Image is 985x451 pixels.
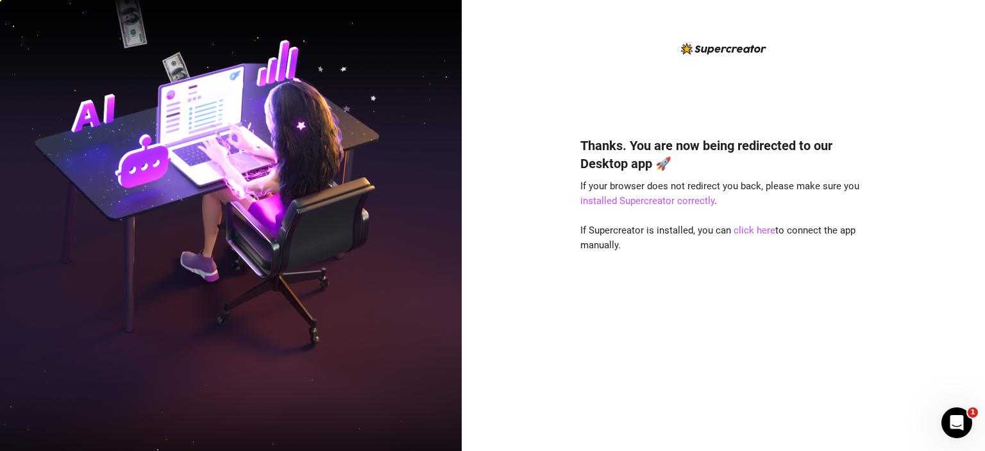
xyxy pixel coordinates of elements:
[580,180,859,207] span: If your browser does not redirect you back, please make sure you .
[968,407,978,418] span: 1
[681,43,766,55] img: logo-BBDzfeDw.svg
[580,195,714,207] a: installed Supercreator correctly
[734,225,775,236] a: click here
[941,407,972,438] iframe: Intercom live chat
[580,225,855,251] span: If Supercreator is installed, you can to connect the app manually.
[580,137,866,173] h4: Thanks. You are now being redirected to our Desktop app 🚀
